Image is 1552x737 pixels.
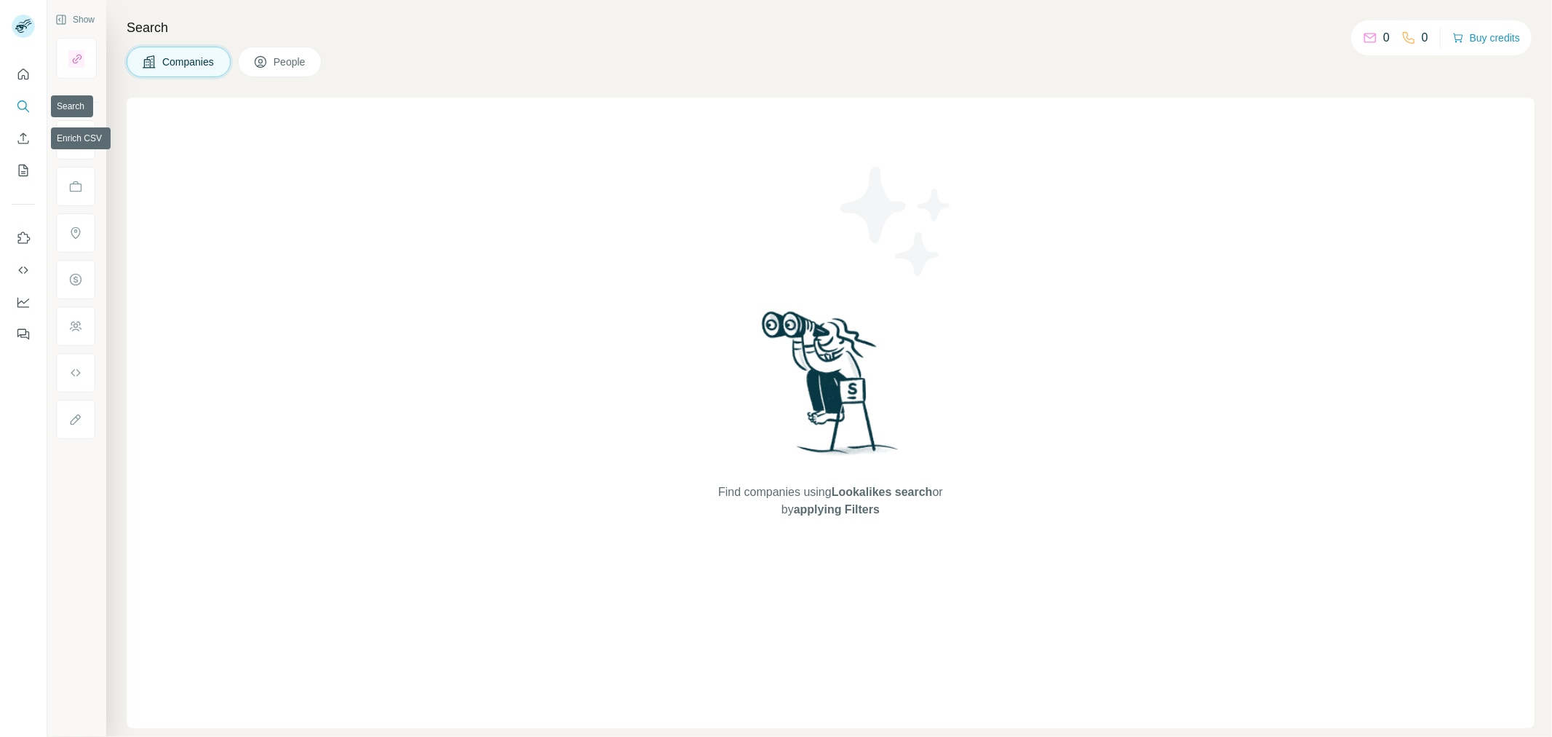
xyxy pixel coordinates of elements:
button: Enrich CSV [12,125,35,151]
button: Feedback [12,321,35,347]
span: Companies [162,55,215,69]
span: People [274,55,307,69]
button: My lists [12,157,35,184]
button: Buy credits [1452,28,1520,48]
p: 0 [1422,29,1428,47]
img: Surfe Illustration - Stars [831,156,962,287]
button: Search [12,93,35,119]
h4: Search [127,17,1535,38]
button: Use Surfe on LinkedIn [12,225,35,251]
img: Surfe Illustration - Woman searching with binoculars [755,307,907,470]
span: Find companies using or by [714,484,947,519]
button: Quick start [12,61,35,87]
span: Lookalikes search [832,486,933,498]
button: Show [45,9,105,31]
button: Dashboard [12,289,35,315]
span: applying Filters [794,503,880,516]
button: Use Surfe API [12,257,35,283]
p: 0 [1383,29,1390,47]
